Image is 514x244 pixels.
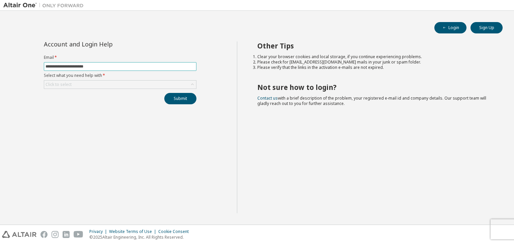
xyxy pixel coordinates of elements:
[89,229,109,234] div: Privacy
[52,231,59,238] img: instagram.svg
[44,41,166,47] div: Account and Login Help
[257,41,491,50] h2: Other Tips
[44,81,196,89] div: Click to select
[3,2,87,9] img: Altair One
[44,73,196,78] label: Select what you need help with
[257,95,486,106] span: with a brief description of the problem, your registered e-mail id and company details. Our suppo...
[2,231,36,238] img: altair_logo.svg
[164,93,196,104] button: Submit
[158,229,193,234] div: Cookie Consent
[257,59,491,65] li: Please check for [EMAIL_ADDRESS][DOMAIN_NAME] mails in your junk or spam folder.
[89,234,193,240] p: © 2025 Altair Engineering, Inc. All Rights Reserved.
[257,95,278,101] a: Contact us
[470,22,503,33] button: Sign Up
[63,231,70,238] img: linkedin.svg
[44,55,196,60] label: Email
[74,231,83,238] img: youtube.svg
[109,229,158,234] div: Website Terms of Use
[46,82,72,87] div: Click to select
[40,231,48,238] img: facebook.svg
[257,65,491,70] li: Please verify that the links in the activation e-mails are not expired.
[257,83,491,92] h2: Not sure how to login?
[434,22,466,33] button: Login
[257,54,491,59] li: Clear your browser cookies and local storage, if you continue experiencing problems.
